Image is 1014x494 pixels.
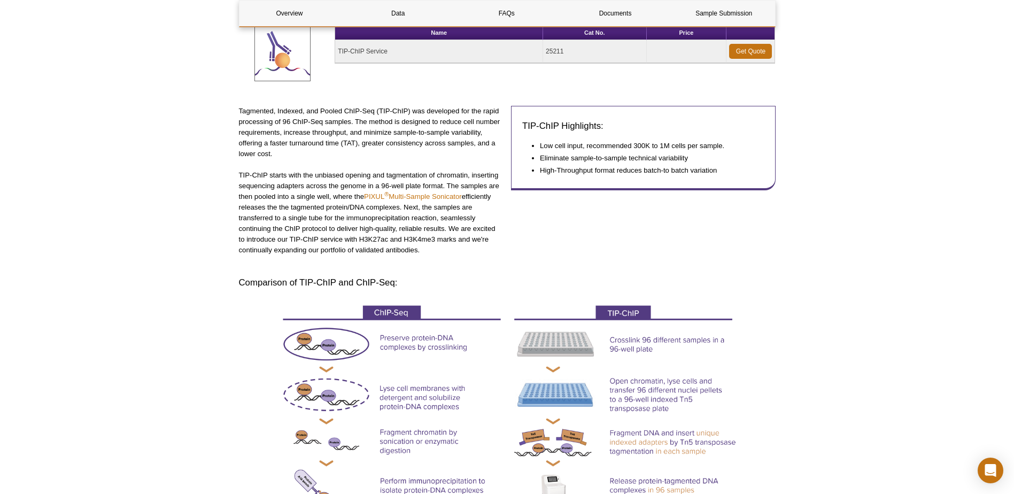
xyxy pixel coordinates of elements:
[239,106,504,159] p: Tagmented, Indexed, and Pooled ChIP-Seq (TIP-ChIP) was developed for the rapid processing of 96 C...
[239,170,504,256] p: TIP-ChIP starts with the unbiased opening and tagmentation of chromatin, inserting sequencing ada...
[239,1,340,26] a: Overview
[540,141,754,151] li: Low cell input, recommended 300K to 1M cells per sample.
[540,165,754,176] li: High-Throughput format reduces batch-to batch variation
[335,40,543,63] td: TIP-ChIP Service
[254,25,311,81] img: TIP-ChIP Service
[978,458,1003,483] div: Open Intercom Messenger
[674,1,774,26] a: Sample Submission
[384,191,389,197] sup: ®
[729,44,772,59] a: Get Quote
[456,1,557,26] a: FAQs
[647,26,727,40] th: Price
[543,26,646,40] th: Cat No.
[565,1,665,26] a: Documents
[540,153,754,164] li: Eliminate sample-to-sample technical variability
[543,40,646,63] td: 25211
[522,120,764,133] h3: TIP-ChIP Highlights:
[348,1,448,26] a: Data
[335,26,543,40] th: Name
[239,276,776,289] h3: Comparison of TIP-ChIP and ChIP-Seq:
[364,192,462,200] a: PIXUL®Multi-Sample Sonicator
